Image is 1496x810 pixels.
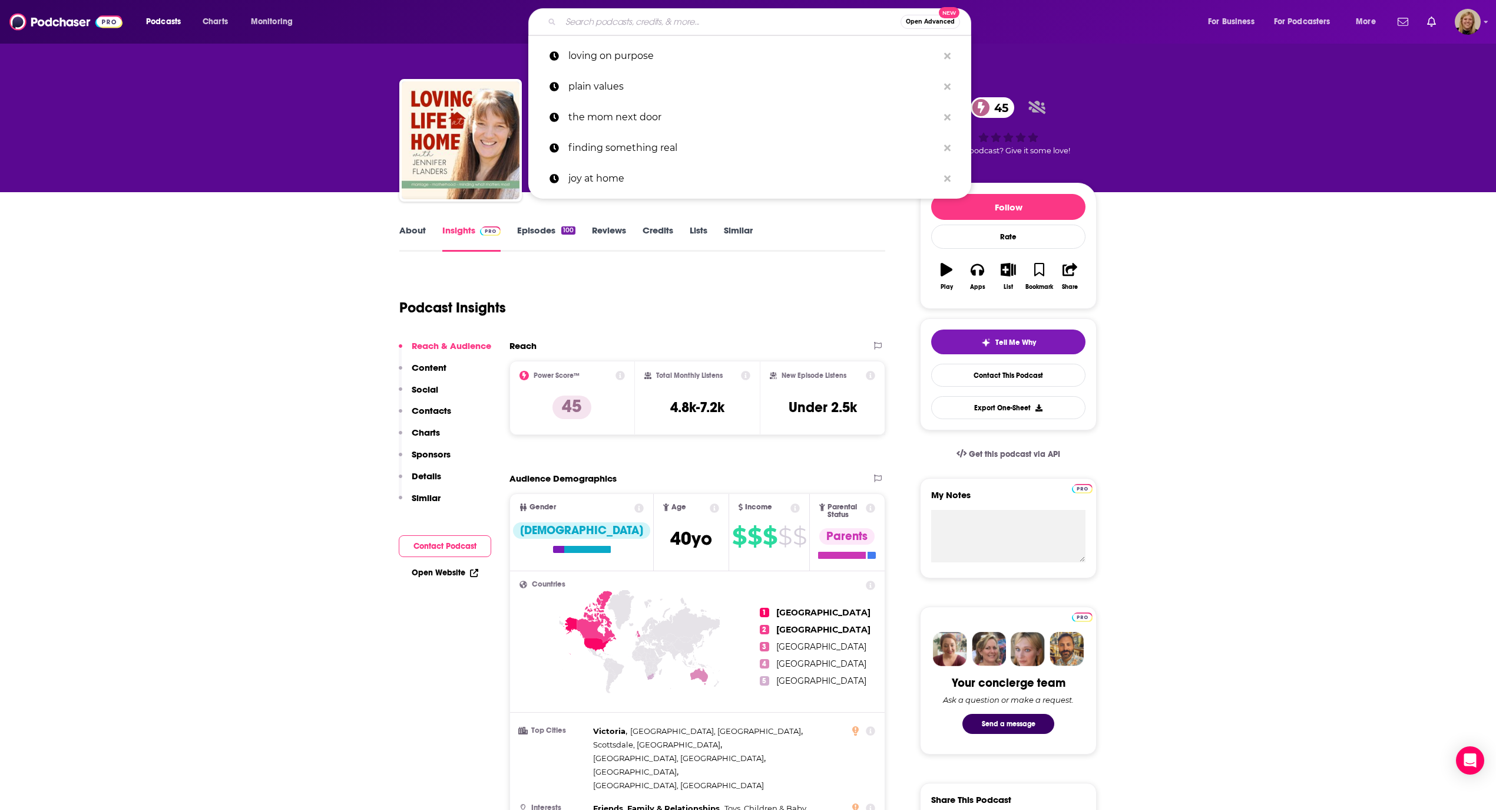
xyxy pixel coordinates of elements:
span: 5 [760,676,769,686]
div: Search podcasts, credits, & more... [540,8,982,35]
span: Income [745,503,772,511]
div: [DEMOGRAPHIC_DATA] [513,522,650,539]
span: [GEOGRAPHIC_DATA] [776,607,871,618]
div: Your concierge team [952,676,1065,690]
a: Similar [724,225,753,252]
h3: Top Cities [519,727,588,735]
img: User Profile [1455,9,1481,35]
button: tell me why sparkleTell Me Why [931,330,1085,354]
p: Sponsors [412,449,451,460]
div: Apps [970,284,985,291]
a: plain values [528,71,971,102]
h3: Under 2.5k [789,399,857,416]
span: 40 yo [670,527,712,550]
a: Reviews [592,225,626,252]
span: , [630,725,803,738]
h2: Total Monthly Listens [656,371,723,380]
span: $ [778,527,792,546]
p: Contacts [412,405,451,416]
button: Export One-Sheet [931,396,1085,419]
button: Social [399,384,438,406]
a: loving on purpose [528,41,971,71]
span: Charts [203,14,228,30]
button: Show profile menu [1455,9,1481,35]
h3: Share This Podcast [931,794,1011,805]
img: LOVING LIFE AT HOME - Christian Marriage, Biblical Parenting, Creative Homemaking, Purposeful Living [402,81,519,199]
button: open menu [138,12,196,31]
div: 45Good podcast? Give it some love! [920,80,1097,173]
p: plain values [568,71,938,102]
span: , [593,752,766,765]
p: loving on purpose [568,41,938,71]
span: $ [732,527,746,546]
a: Get this podcast via API [947,440,1070,469]
p: 45 [552,396,591,419]
button: Bookmark [1024,255,1054,298]
div: Rate [931,225,1085,249]
span: Podcasts [146,14,181,30]
span: For Business [1208,14,1255,30]
div: Bookmark [1025,284,1053,291]
button: Follow [931,194,1085,220]
h2: Audience Demographics [509,473,617,484]
button: open menu [1200,12,1269,31]
p: Social [412,384,438,395]
a: finding something real [528,133,971,163]
span: Tell Me Why [995,338,1036,347]
span: Logged in as avansolkema [1455,9,1481,35]
span: Gender [529,503,556,511]
span: Open Advanced [906,19,955,25]
button: Contact Podcast [399,535,491,557]
h2: Reach [509,340,537,351]
a: Open Website [412,568,478,578]
img: Podchaser Pro [1072,613,1093,622]
img: Jules Profile [1011,632,1045,666]
img: Podchaser Pro [1072,484,1093,493]
a: Credits [643,225,673,252]
span: Parental Status [828,503,864,519]
img: Podchaser - Follow, Share and Rate Podcasts [9,11,123,33]
p: Charts [412,427,440,438]
button: Apps [962,255,992,298]
span: Good podcast? Give it some love! [946,146,1070,155]
label: My Notes [931,489,1085,510]
button: open menu [1266,12,1348,31]
span: [GEOGRAPHIC_DATA] [776,676,866,686]
span: Victoria [593,726,625,736]
span: Age [671,503,686,511]
h1: Podcast Insights [399,299,506,317]
span: $ [763,527,777,546]
button: Similar [399,492,441,514]
a: the mom next door [528,102,971,133]
button: Reach & Audience [399,340,491,362]
a: 45 [971,97,1014,118]
img: tell me why sparkle [981,338,991,347]
span: , [593,738,722,752]
button: Content [399,362,446,384]
img: Jon Profile [1050,632,1084,666]
button: Charts [399,427,440,449]
a: Pro website [1072,482,1093,493]
a: Show notifications dropdown [1393,12,1413,32]
p: Reach & Audience [412,340,491,351]
div: 100 [561,226,575,235]
a: InsightsPodchaser Pro [442,225,501,252]
p: joy at home [568,163,938,194]
span: New [939,7,960,18]
span: 45 [982,97,1014,118]
button: Sponsors [399,449,451,470]
span: , [593,765,679,779]
img: Barbara Profile [972,632,1006,666]
button: Share [1055,255,1085,298]
h2: Power Score™ [534,371,580,380]
button: Details [399,470,441,492]
span: $ [747,527,762,546]
a: joy at home [528,163,971,194]
a: Contact This Podcast [931,364,1085,387]
a: About [399,225,426,252]
img: Podchaser Pro [480,226,501,236]
span: [GEOGRAPHIC_DATA], [GEOGRAPHIC_DATA] [630,726,801,736]
p: Details [412,470,441,482]
p: finding something real [568,133,938,163]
